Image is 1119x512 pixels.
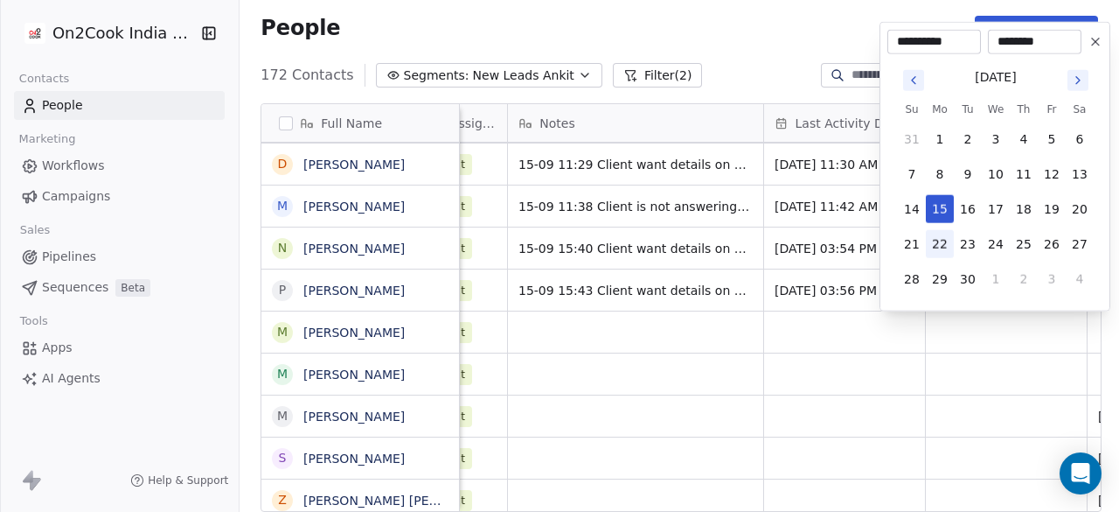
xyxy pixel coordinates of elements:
[1010,101,1038,118] th: Thursday
[926,160,954,188] button: 8
[898,230,926,258] button: 21
[975,68,1016,87] div: [DATE]
[982,265,1010,293] button: 1
[1010,125,1038,153] button: 4
[1038,160,1066,188] button: 12
[954,230,982,258] button: 23
[1010,265,1038,293] button: 2
[1010,160,1038,188] button: 11
[1066,195,1094,223] button: 20
[982,101,1010,118] th: Wednesday
[1038,195,1066,223] button: 19
[898,265,926,293] button: 28
[982,125,1010,153] button: 3
[898,101,926,118] th: Sunday
[926,195,954,223] button: 15
[982,195,1010,223] button: 17
[954,265,982,293] button: 30
[1038,125,1066,153] button: 5
[954,125,982,153] button: 2
[926,125,954,153] button: 1
[898,195,926,223] button: 14
[898,125,926,153] button: 31
[1010,230,1038,258] button: 25
[982,160,1010,188] button: 10
[1038,101,1066,118] th: Friday
[1038,230,1066,258] button: 26
[898,160,926,188] button: 7
[1066,160,1094,188] button: 13
[1010,195,1038,223] button: 18
[926,101,954,118] th: Monday
[954,195,982,223] button: 16
[982,230,1010,258] button: 24
[926,230,954,258] button: 22
[1066,265,1094,293] button: 4
[1038,265,1066,293] button: 3
[1066,68,1090,93] button: Go to next month
[1066,230,1094,258] button: 27
[1066,101,1094,118] th: Saturday
[901,68,926,93] button: Go to previous month
[954,160,982,188] button: 9
[954,101,982,118] th: Tuesday
[926,265,954,293] button: 29
[1066,125,1094,153] button: 6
